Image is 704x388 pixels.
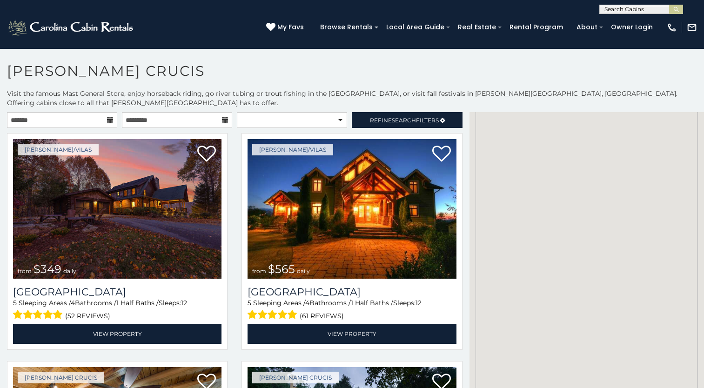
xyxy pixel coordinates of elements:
[13,139,221,279] a: from $349 daily
[34,262,61,276] span: $349
[252,144,333,155] a: [PERSON_NAME]/Vilas
[370,117,439,124] span: Refine Filters
[197,145,216,164] a: Add to favorites
[248,286,456,298] h3: Wilderness Lodge
[248,286,456,298] a: [GEOGRAPHIC_DATA]
[297,268,310,274] span: daily
[252,372,339,383] a: [PERSON_NAME] Crucis
[392,117,416,124] span: Search
[352,112,462,128] a: RefineSearchFilters
[351,299,393,307] span: 1 Half Baths /
[71,299,75,307] span: 4
[248,139,456,279] img: 1714393684_thumbnail.jpeg
[13,286,221,298] h3: Diamond Creek Lodge
[315,20,377,34] a: Browse Rentals
[382,20,449,34] a: Local Area Guide
[13,299,17,307] span: 5
[13,324,221,343] a: View Property
[687,22,697,33] img: mail-regular-white.png
[252,268,266,274] span: from
[416,299,422,307] span: 12
[7,18,136,37] img: White-1-2.png
[248,299,251,307] span: 5
[65,310,110,322] span: (52 reviews)
[266,22,306,33] a: My Favs
[181,299,187,307] span: 12
[572,20,602,34] a: About
[13,286,221,298] a: [GEOGRAPHIC_DATA]
[18,144,99,155] a: [PERSON_NAME]/Vilas
[268,262,295,276] span: $565
[305,299,309,307] span: 4
[248,139,456,279] a: from $565 daily
[63,268,76,274] span: daily
[432,145,451,164] a: Add to favorites
[18,372,104,383] a: [PERSON_NAME] Crucis
[453,20,501,34] a: Real Estate
[505,20,568,34] a: Rental Program
[248,324,456,343] a: View Property
[667,22,677,33] img: phone-regular-white.png
[18,268,32,274] span: from
[116,299,159,307] span: 1 Half Baths /
[13,139,221,279] img: 1756500887_thumbnail.jpeg
[248,298,456,322] div: Sleeping Areas / Bathrooms / Sleeps:
[277,22,304,32] span: My Favs
[13,298,221,322] div: Sleeping Areas / Bathrooms / Sleeps:
[606,20,657,34] a: Owner Login
[300,310,344,322] span: (61 reviews)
